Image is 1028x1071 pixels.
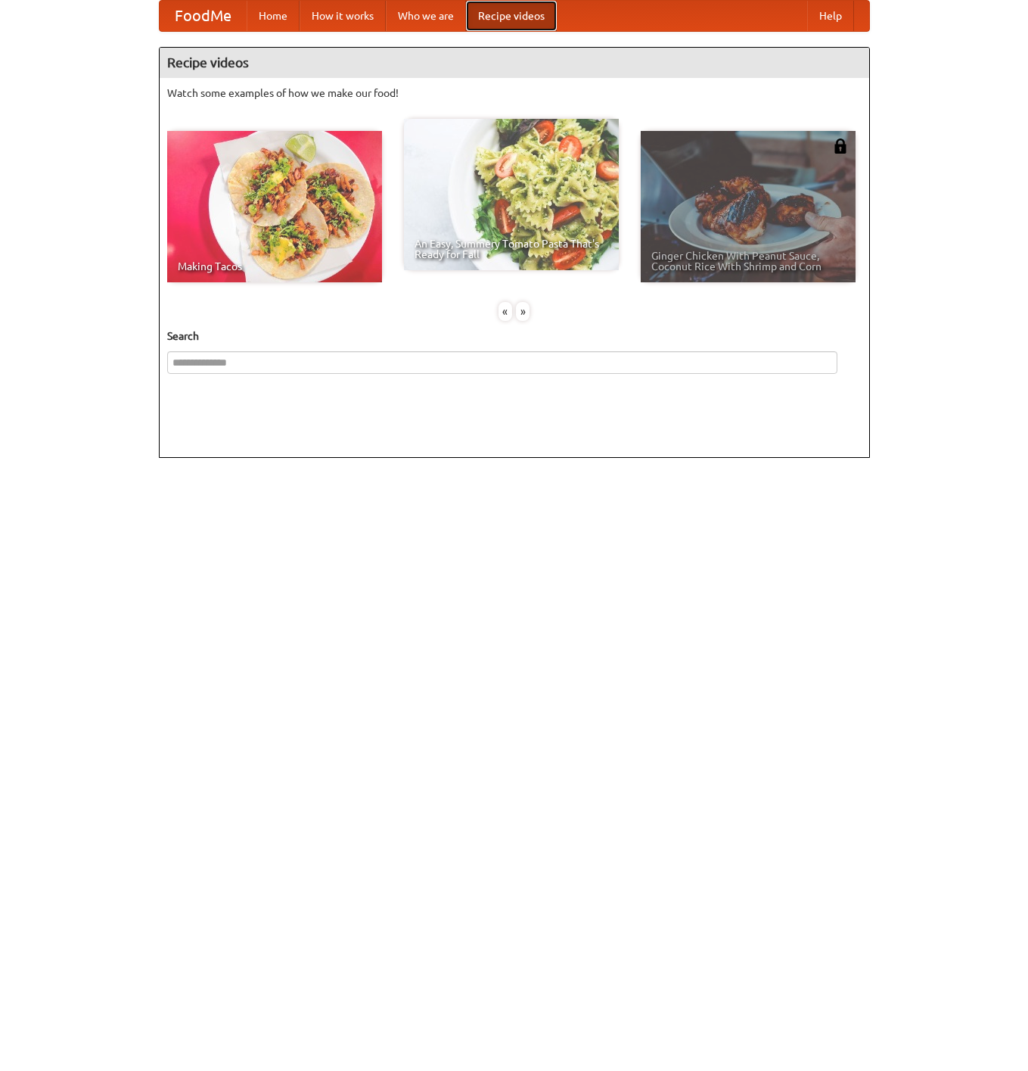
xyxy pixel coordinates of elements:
a: Recipe videos [466,1,557,31]
a: An Easy, Summery Tomato Pasta That's Ready for Fall [404,119,619,270]
span: Making Tacos [178,261,371,272]
a: Help [807,1,854,31]
div: « [498,302,512,321]
h5: Search [167,328,862,344]
a: How it works [300,1,386,31]
a: Who we are [386,1,466,31]
a: Home [247,1,300,31]
h4: Recipe videos [160,48,869,78]
a: Making Tacos [167,131,382,282]
a: FoodMe [160,1,247,31]
span: An Easy, Summery Tomato Pasta That's Ready for Fall [415,238,608,260]
div: » [516,302,530,321]
img: 483408.png [833,139,848,154]
p: Watch some examples of how we make our food! [167,86,862,101]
